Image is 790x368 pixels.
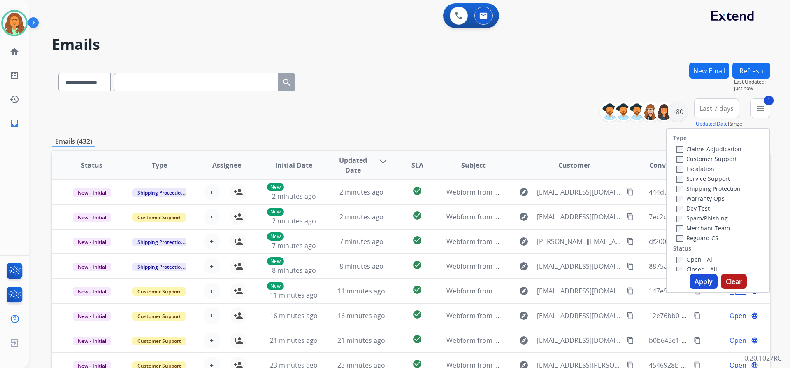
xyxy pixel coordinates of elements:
[764,96,774,105] span: 1
[339,237,383,246] span: 7 minutes ago
[676,257,683,263] input: Open - All
[272,216,316,225] span: 2 minutes ago
[233,237,243,246] mat-icon: person_add
[270,291,318,300] span: 11 minutes ago
[204,209,220,225] button: +
[699,107,734,110] span: Last 7 days
[446,336,633,345] span: Webform from [EMAIL_ADDRESS][DOMAIN_NAME] on [DATE]
[627,213,634,220] mat-icon: content_copy
[282,77,292,87] mat-icon: search
[204,258,220,274] button: +
[676,265,717,273] label: Closed - All
[233,261,243,271] mat-icon: person_add
[519,261,529,271] mat-icon: explore
[267,257,284,265] p: New
[519,311,529,321] mat-icon: explore
[676,176,683,183] input: Service Support
[649,237,767,246] span: df20086f-c635-4c6f-95f3-822e835f7a97
[204,283,220,299] button: +
[676,216,683,222] input: Spam/Phishing
[649,286,776,295] span: 147e5b58-9447-4324-a250-c1bc92437242
[649,336,777,345] span: b0b643e1-1527-4b69-a54a-3abe32388c5b
[744,353,782,363] p: 0.20.1027RC
[132,312,186,321] span: Customer Support
[210,237,214,246] span: +
[81,160,102,170] span: Status
[337,311,385,320] span: 16 minutes ago
[694,98,739,118] button: Last 7 days
[751,312,758,319] mat-icon: language
[537,335,622,345] span: [EMAIL_ADDRESS][DOMAIN_NAME]
[649,212,772,221] span: 7ec2ccad-90ae-47fa-9ee6-5429fcb5be6e
[446,286,633,295] span: Webform from [EMAIL_ADDRESS][DOMAIN_NAME] on [DATE]
[689,63,729,79] button: New Email
[676,204,710,212] label: Dev Test
[537,212,622,222] span: [EMAIL_ADDRESS][DOMAIN_NAME]
[412,260,422,270] mat-icon: check_circle
[446,311,633,320] span: Webform from [EMAIL_ADDRESS][DOMAIN_NAME] on [DATE]
[676,145,741,153] label: Claims Adjudication
[676,186,683,192] input: Shipping Protection
[676,255,714,263] label: Open - All
[412,334,422,344] mat-icon: check_circle
[690,274,718,289] button: Apply
[412,285,422,295] mat-icon: check_circle
[132,263,189,271] span: Shipping Protection
[210,286,214,296] span: +
[267,282,284,290] p: New
[676,267,683,273] input: Closed - All
[676,175,730,183] label: Service Support
[537,187,622,197] span: [EMAIL_ADDRESS][DOMAIN_NAME]
[73,287,111,296] span: New - Initial
[233,311,243,321] mat-icon: person_add
[337,336,385,345] span: 21 minutes ago
[696,120,742,127] span: Range
[519,335,529,345] mat-icon: explore
[210,311,214,321] span: +
[210,261,214,271] span: +
[73,312,111,321] span: New - Initial
[558,160,590,170] span: Customer
[335,155,372,175] span: Updated Date
[676,214,728,222] label: Spam/Phishing
[412,211,422,220] mat-icon: check_circle
[9,47,19,56] mat-icon: home
[73,238,111,246] span: New - Initial
[233,187,243,197] mat-icon: person_add
[694,337,701,344] mat-icon: content_copy
[210,335,214,345] span: +
[73,188,111,197] span: New - Initial
[751,337,758,344] mat-icon: language
[212,160,241,170] span: Assignee
[649,262,773,271] span: 8875a443-499b-4572-b65a-f209cafb8748
[627,263,634,270] mat-icon: content_copy
[52,136,95,147] p: Emails (432)
[73,263,111,271] span: New - Initial
[676,235,683,242] input: Reguard CS
[339,262,383,271] span: 8 minutes ago
[412,186,422,196] mat-icon: check_circle
[378,155,388,165] mat-icon: arrow_downward
[750,98,770,118] button: 1
[668,102,688,122] div: +80
[673,134,687,142] label: Type
[412,309,422,319] mat-icon: check_circle
[267,208,284,216] p: New
[132,287,186,296] span: Customer Support
[233,286,243,296] mat-icon: person_add
[676,206,683,212] input: Dev Test
[337,286,385,295] span: 11 minutes ago
[676,156,683,163] input: Customer Support
[537,311,622,321] span: [EMAIL_ADDRESS][DOMAIN_NAME]
[649,311,773,320] span: 12e76bb0-1b7a-45fb-8fc1-e78a3a047c4e
[73,337,111,345] span: New - Initial
[267,183,284,191] p: New
[649,160,702,170] span: Conversation ID
[272,266,316,275] span: 8 minutes ago
[734,85,770,92] span: Just now
[446,262,633,271] span: Webform from [EMAIL_ADDRESS][DOMAIN_NAME] on [DATE]
[676,155,737,163] label: Customer Support
[339,212,383,221] span: 2 minutes ago
[519,237,529,246] mat-icon: explore
[519,212,529,222] mat-icon: explore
